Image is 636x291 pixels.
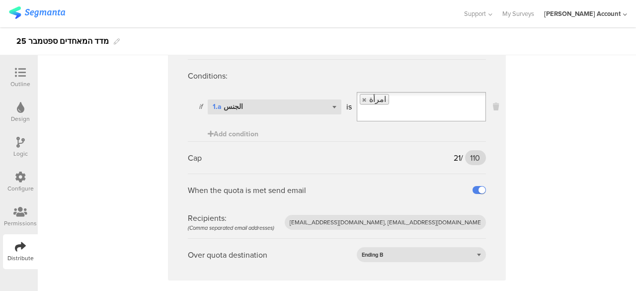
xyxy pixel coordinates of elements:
[10,80,30,89] div: Outline
[7,254,34,263] div: Distribute
[9,6,65,19] img: segmanta logo
[213,102,243,111] div: الجنس
[188,101,203,112] div: if
[188,224,274,232] div: (Comma separated email addresses)
[213,101,243,112] span: الجنس
[188,249,267,261] div: Over quota destination
[188,60,486,92] div: Conditions:
[464,9,486,18] span: Support
[369,94,386,105] span: امرأة
[461,152,463,164] span: /
[13,149,28,158] div: Logic
[16,33,109,49] div: מדד המאחדים ספטמבר 25
[7,184,34,193] div: Configure
[362,251,383,259] span: Ending B
[357,106,459,120] input: Select box
[188,185,306,196] div: When the quota is met send email
[346,101,352,112] div: is
[208,129,258,139] span: Add condition
[544,9,621,18] div: [PERSON_NAME] Account
[454,152,461,164] span: 21
[4,219,37,228] div: Permissions
[285,215,486,230] input: you@domain.com, other@domain.com, ...
[11,114,30,123] div: Design
[188,152,202,164] div: Cap
[188,212,274,232] div: Recipients:
[213,101,222,112] span: 1.a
